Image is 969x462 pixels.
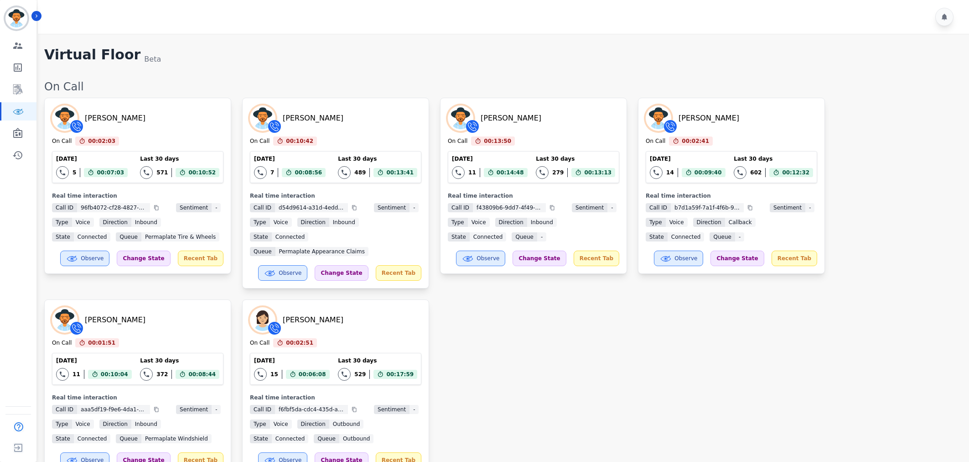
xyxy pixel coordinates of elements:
span: 00:12:32 [782,168,809,177]
div: [DATE] [650,155,725,163]
div: 15 [270,371,278,378]
span: 00:10:04 [101,370,128,379]
span: Direction [495,218,527,227]
span: 00:13:13 [584,168,611,177]
span: Call ID [646,203,671,212]
span: Call ID [52,405,77,414]
div: 372 [156,371,168,378]
span: inbound [131,218,161,227]
span: 00:13:41 [386,168,414,177]
div: Last 30 days [140,155,219,163]
span: 00:14:48 [497,168,524,177]
span: Queue [710,232,735,241]
span: connected [668,232,705,241]
div: 11 [468,169,476,176]
span: inbound [527,218,557,227]
span: Permaplate Windshield [141,434,212,443]
div: Change State [315,265,368,281]
span: Observe [279,269,301,277]
span: 00:08:44 [188,370,216,379]
span: Direction [297,218,329,227]
div: Real time interaction [52,192,223,199]
span: Observe [674,255,697,262]
div: 14 [666,169,674,176]
div: Recent Tab [574,251,619,266]
span: Sentiment [374,405,409,414]
span: 00:02:41 [682,136,709,146]
div: 489 [354,169,366,176]
div: 5 [73,169,76,176]
div: Last 30 days [536,155,615,163]
span: 96fb4072-cf28-4827-a858-d56d3a5d4095 [77,203,150,212]
span: Queue [250,247,275,256]
img: Avatar [52,105,78,131]
span: - [537,232,546,241]
span: - [409,405,419,414]
div: [PERSON_NAME] [283,113,343,124]
span: Type [646,218,666,227]
span: Permaplate Appearance Claims [275,247,368,256]
span: Call ID [52,203,77,212]
span: voice [72,420,94,429]
span: 00:10:52 [188,168,216,177]
div: On Call [250,339,269,347]
div: Change State [513,251,566,266]
div: Recent Tab [376,265,421,281]
img: Avatar [250,105,275,131]
span: b7d1a59f-7a1f-4f6b-99cb-efc95f53a569 [671,203,744,212]
span: voice [72,218,94,227]
div: [DATE] [56,155,128,163]
span: outbound [329,420,364,429]
span: aaa5df19-f9e6-4da1-bf60-f93ca61af09a [77,405,150,414]
div: Beta [144,54,161,65]
div: On Call [52,137,72,146]
div: 279 [552,169,564,176]
button: Observe [60,251,109,266]
span: Sentiment [572,203,607,212]
span: - [212,405,221,414]
span: voice [666,218,688,227]
img: Avatar [448,105,473,131]
span: connected [272,434,309,443]
div: On Call [52,339,72,347]
img: Avatar [646,105,671,131]
span: - [805,203,814,212]
span: Queue [116,434,141,443]
span: Type [448,218,468,227]
div: Last 30 days [734,155,813,163]
div: 11 [73,371,80,378]
span: State [52,232,74,241]
div: Real time interaction [250,192,421,199]
span: Sentiment [176,405,212,414]
span: f43809b6-9dd7-4f49-840c-8a72438c0087 [473,203,546,212]
span: - [607,203,617,212]
div: On Call [448,137,467,146]
span: Direction [693,218,725,227]
div: [DATE] [254,155,326,163]
span: connected [470,232,507,241]
div: Real time interaction [52,394,223,401]
span: - [212,203,221,212]
h1: Virtual Floor [44,47,140,65]
span: 00:10:42 [286,136,313,146]
span: - [735,232,744,241]
span: Observe [81,255,104,262]
span: 00:01:51 [88,338,115,347]
div: 529 [354,371,366,378]
div: Real time interaction [448,192,619,199]
span: voice [270,218,292,227]
span: 00:09:40 [694,168,722,177]
div: Change State [117,251,170,266]
div: 602 [750,169,762,176]
span: Call ID [448,203,473,212]
img: Bordered avatar [5,7,27,29]
span: Queue [512,232,537,241]
div: Change State [710,251,764,266]
span: callback [725,218,756,227]
span: Direction [99,420,131,429]
span: State [646,232,668,241]
div: [PERSON_NAME] [283,315,343,325]
span: Observe [477,255,499,262]
span: connected [74,232,111,241]
span: inbound [131,420,161,429]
